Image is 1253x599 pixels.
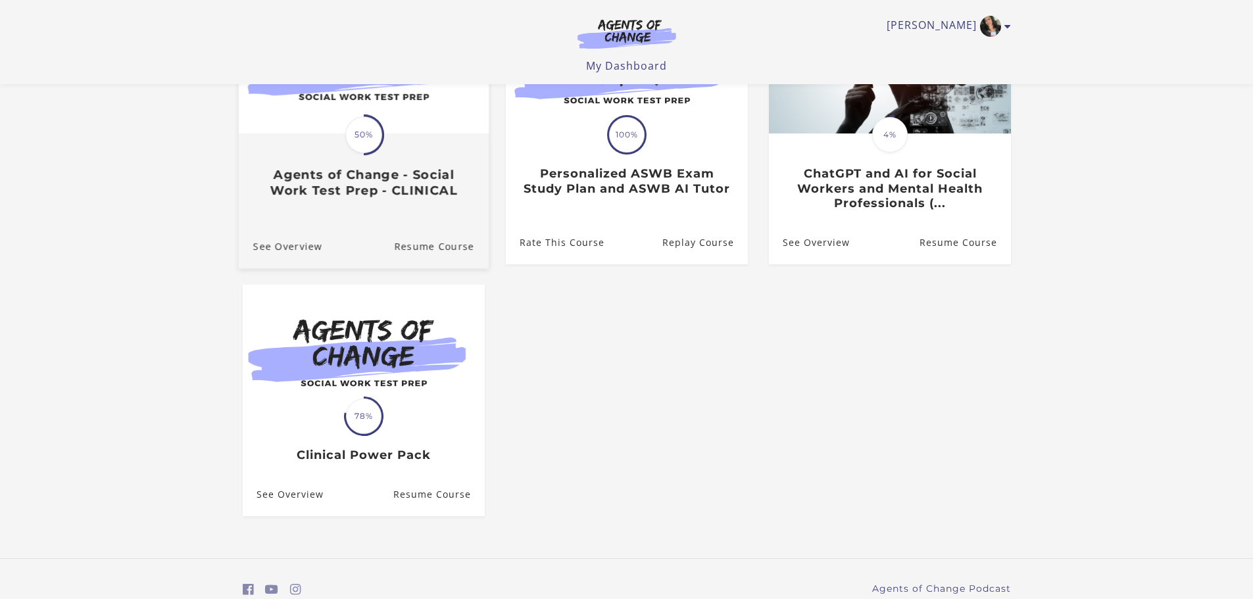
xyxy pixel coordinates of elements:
a: ChatGPT and AI for Social Workers and Mental Health Professionals (...: See Overview [769,221,850,264]
span: 4% [872,117,908,153]
i: https://www.facebook.com/groups/aswbtestprep (Open in a new window) [243,583,254,596]
span: 78% [346,398,381,434]
i: https://www.youtube.com/c/AgentsofChangeTestPrepbyMeaganMitchell (Open in a new window) [265,583,278,596]
a: ChatGPT and AI for Social Workers and Mental Health Professionals (...: Resume Course [919,221,1010,264]
span: 50% [345,116,382,153]
a: Personalized ASWB Exam Study Plan and ASWB AI Tutor: Rate This Course [506,221,604,264]
a: Agents of Change - Social Work Test Prep - CLINICAL: See Overview [238,224,322,268]
i: https://www.instagram.com/agentsofchangeprep/ (Open in a new window) [290,583,301,596]
a: https://www.youtube.com/c/AgentsofChangeTestPrepbyMeaganMitchell (Open in a new window) [265,580,278,599]
a: Agents of Change - Social Work Test Prep - CLINICAL: Resume Course [394,224,489,268]
h3: Agents of Change - Social Work Test Prep - CLINICAL [253,167,474,197]
a: My Dashboard [586,59,667,73]
a: Agents of Change Podcast [872,582,1011,596]
a: Toggle menu [887,16,1004,37]
h3: Personalized ASWB Exam Study Plan and ASWB AI Tutor [520,166,733,196]
h3: Clinical Power Pack [257,448,470,463]
img: Agents of Change Logo [564,18,690,49]
a: https://www.instagram.com/agentsofchangeprep/ (Open in a new window) [290,580,301,599]
span: 100% [609,117,645,153]
a: Clinical Power Pack: See Overview [243,473,324,516]
h3: ChatGPT and AI for Social Workers and Mental Health Professionals (... [783,166,996,211]
a: https://www.facebook.com/groups/aswbtestprep (Open in a new window) [243,580,254,599]
a: Personalized ASWB Exam Study Plan and ASWB AI Tutor: Resume Course [662,221,747,264]
a: Clinical Power Pack: Resume Course [393,473,484,516]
